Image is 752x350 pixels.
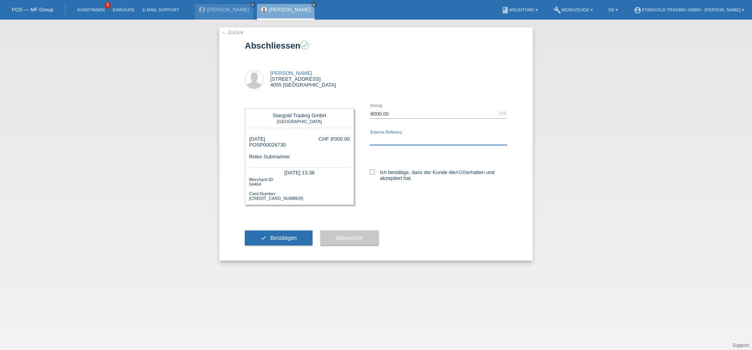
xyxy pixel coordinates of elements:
[497,7,542,12] a: bookAnleitung ▾
[245,41,507,51] h1: Abschliessen
[630,7,748,12] a: account_circleStargold Trading GmbH - [PERSON_NAME] ▾
[207,7,249,13] a: [PERSON_NAME]
[456,169,466,175] a: AGB
[311,2,317,7] a: close
[634,6,642,14] i: account_circle
[251,118,348,124] div: [GEOGRAPHIC_DATA]
[251,112,348,118] div: Stargold Trading GmbH
[251,3,255,7] i: close
[312,3,316,7] i: close
[250,2,255,7] a: close
[605,7,622,12] a: DE ▾
[249,176,350,201] div: Merchant-ID: 54464 Card-Number: [CREDIT_CARD_NUMBER]
[73,7,108,12] a: Kund*innen
[245,230,313,245] button: check Bestätigen
[553,6,561,14] i: build
[501,6,509,14] i: book
[318,136,350,142] div: CHF 8'000.00
[550,7,597,12] a: buildWerkzeuge ▾
[370,169,507,181] label: Ich bestätige, dass der Kunde die erhalten und akzeptiert hat.
[269,7,311,13] a: [PERSON_NAME]
[139,7,183,12] a: E-Mail Support
[270,235,297,241] span: Bestätigen
[105,2,111,9] span: 8
[320,230,379,245] button: Abbrechen
[270,70,312,76] a: [PERSON_NAME]
[249,167,350,176] div: [DATE] 13:38
[108,7,138,12] a: Einkäufe
[12,7,53,13] a: POS — MF Group
[221,29,243,35] a: ← Zurück
[249,136,290,160] div: [DATE] POSP00026730 Rolex Submariner
[270,70,336,88] div: [STREET_ADDRESS] 4055 [GEOGRAPHIC_DATA]
[301,42,308,49] i: check
[336,235,363,241] span: Abbrechen
[260,235,267,241] i: check
[732,343,749,348] a: Support
[498,111,507,116] div: CHF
